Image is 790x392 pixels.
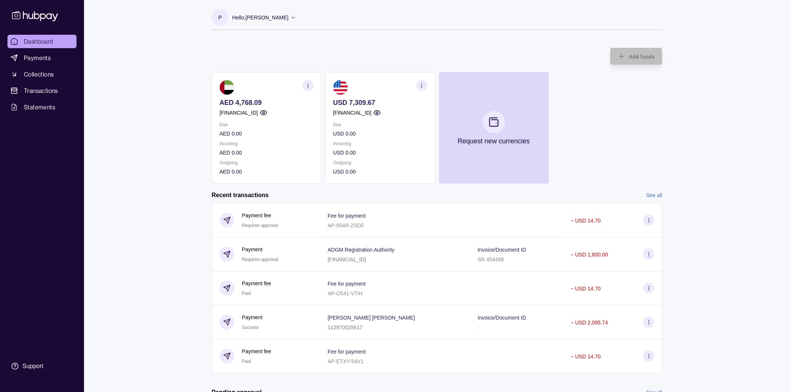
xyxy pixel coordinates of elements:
[24,86,58,95] span: Transactions
[478,315,526,321] p: Invoice/Document ID
[232,13,289,22] p: Hello, [PERSON_NAME]
[242,257,278,262] span: Requires approval
[328,358,364,364] p: AP-ETXY-54V1
[212,191,269,199] h2: Recent transactions
[571,354,601,360] p: − USD 14.70
[328,256,366,262] p: [FINANCIAL_ID]
[333,159,427,167] p: Outgoing
[24,53,51,62] span: Payments
[24,103,55,112] span: Statements
[478,324,481,330] p: –
[478,256,504,262] p: SR 454499
[328,281,366,287] p: Fee for payment
[24,70,54,79] span: Collections
[242,325,259,330] span: Success
[242,291,251,296] span: Paid
[328,290,363,296] p: AP-O541-V7IH
[629,54,655,60] span: Add funds
[328,223,364,228] p: AP-654R-ZSDF
[571,286,601,292] p: − USD 14.70
[7,35,77,48] a: Dashboard
[328,247,395,253] p: ADGM Registration Authority
[7,358,77,374] a: Support
[328,324,363,330] p: 112870025617
[220,130,314,138] p: AED 0.00
[220,149,314,157] p: AED 0.00
[218,13,222,22] p: P
[242,359,251,364] span: Paid
[610,48,662,65] button: Add funds
[220,121,314,129] p: Due
[333,121,427,129] p: Due
[242,211,278,220] p: Payment fee
[333,109,371,117] p: [FINANCIAL_ID]
[571,320,608,326] p: − USD 2,095.74
[478,247,526,253] p: Invoice/Document ID
[220,140,314,148] p: Incoming
[571,218,601,224] p: − USD 14.70
[242,245,278,253] p: Payment
[646,191,662,199] a: See all
[242,223,278,228] span: Requires approval
[439,72,549,184] button: Request new currencies
[24,37,53,46] span: Dashboard
[242,347,271,355] p: Payment fee
[458,137,530,145] p: Request new currencies
[220,168,314,176] p: AED 0.00
[7,84,77,97] a: Transactions
[7,100,77,114] a: Statements
[333,140,427,148] p: Incoming
[333,99,427,107] p: USD 7,309.67
[242,313,262,321] p: Payment
[7,68,77,81] a: Collections
[333,168,427,176] p: USD 0.00
[328,315,415,321] p: [PERSON_NAME] [PERSON_NAME]
[328,213,366,219] p: Fee for payment
[333,130,427,138] p: USD 0.00
[22,362,43,370] div: Support
[220,99,314,107] p: AED 4,768.09
[333,149,427,157] p: USD 0.00
[220,109,258,117] p: [FINANCIAL_ID]
[242,279,271,287] p: Payment fee
[333,80,348,95] img: us
[7,51,77,65] a: Payments
[328,349,366,355] p: Fee for payment
[571,252,608,258] p: − USD 1,800.00
[220,80,234,95] img: ae
[220,159,314,167] p: Outgoing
